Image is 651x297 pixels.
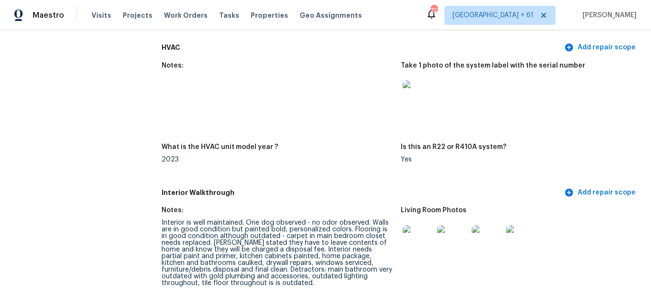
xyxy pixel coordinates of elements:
[562,184,639,202] button: Add repair scope
[92,11,111,20] span: Visits
[251,11,288,20] span: Properties
[430,6,437,15] div: 727
[162,156,393,163] div: 2023
[401,62,585,69] h5: Take 1 photo of the system label with the serial number
[453,11,534,20] span: [GEOGRAPHIC_DATA] + 61
[33,11,64,20] span: Maestro
[566,187,636,199] span: Add repair scope
[566,42,636,54] span: Add repair scope
[219,12,239,19] span: Tasks
[162,207,184,214] h5: Notes:
[162,144,278,150] h5: What is the HVAC unit model year ?
[162,219,393,286] div: Interior is well maintained. One dog observed - no odor observed. Walls are in good condition but...
[401,144,506,150] h5: Is this an R22 or R410A system?
[162,62,184,69] h5: Notes:
[162,43,562,53] h5: HVAC
[401,207,466,214] h5: Living Room Photos
[401,156,632,163] div: Yes
[562,39,639,57] button: Add repair scope
[162,188,562,198] h5: Interior Walkthrough
[123,11,152,20] span: Projects
[300,11,362,20] span: Geo Assignments
[579,11,637,20] span: [PERSON_NAME]
[164,11,208,20] span: Work Orders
